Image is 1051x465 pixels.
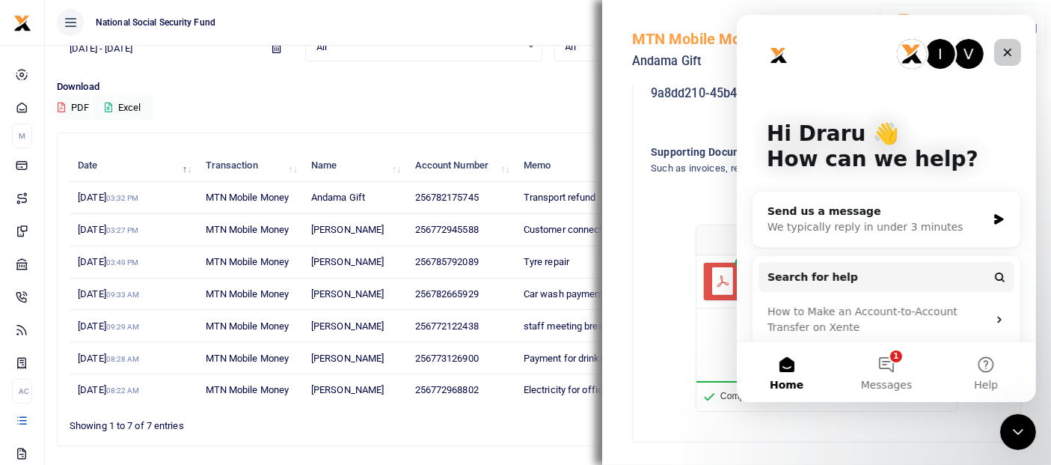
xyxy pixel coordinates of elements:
span: 256772968802 [415,384,479,395]
span: [DATE] [78,224,138,235]
th: Memo: activate to sort column ascending [515,150,691,182]
span: [DATE] [78,192,138,203]
span: 256785792089 [415,256,479,267]
div: File Uploader [696,225,957,412]
small: 03:27 PM [106,226,139,234]
span: MTN Mobile Money [206,192,289,203]
div: Complete [704,392,759,401]
span: [DATE] [78,384,139,395]
input: select period [57,36,260,61]
h5: MTN Mobile Money [632,30,926,48]
span: Tyre repair [524,256,569,267]
a: logo-small logo-large logo-large [13,16,31,28]
span: Transport refund [524,192,596,203]
span: Car wash payment [524,288,604,300]
span: 256772945588 [415,224,479,235]
span: [DATE] [78,353,139,364]
h5: 9a8dd210-45b4-4370-1526-08ddeeff5af9 [651,86,1002,101]
span: MTN Mobile Money [206,353,289,364]
span: staff meeting breakfast [524,320,626,332]
div: Complete [696,381,762,411]
span: All [566,40,769,55]
span: MTN Mobile Money [206,224,289,235]
iframe: Intercom live chat [737,15,1036,402]
small: 03:49 PM [106,258,139,267]
span: [DATE] [78,320,139,332]
span: MTN Mobile Money [206,384,289,395]
span: Electricity for office [524,384,608,395]
th: Account Number: activate to sort column ascending [406,150,515,182]
span: 256782175745 [415,192,479,203]
span: MTN Mobile Money [206,256,289,267]
small: 09:29 AM [106,323,140,331]
span: [PERSON_NAME] [311,224,384,235]
h5: Andama Gift [632,54,926,69]
span: 256773126900 [415,353,479,364]
li: Ac [12,379,32,404]
span: MTN Mobile Money [206,288,289,300]
span: All [316,40,520,55]
span: [DATE] [78,288,139,300]
th: Name: activate to sort column ascending [303,150,407,182]
small: 03:32 PM [106,194,139,202]
span: [DATE] [78,256,138,267]
h4: Supporting Documents [651,144,942,160]
span: 256782665929 [415,288,479,300]
span: Andama Gift [311,192,365,203]
span: [PERSON_NAME] [311,320,384,332]
span: 256772122438 [415,320,479,332]
iframe: Intercom live chat [1000,414,1036,450]
p: Download [57,79,1039,95]
span: [PERSON_NAME] [311,256,384,267]
th: Transaction: activate to sort column ascending [197,150,302,182]
button: Excel [92,95,153,121]
th: Date: activate to sort column descending [70,150,197,182]
span: Customer connect week decoration [524,224,676,235]
span: [PERSON_NAME] [311,288,384,300]
span: Payment for drinking water [524,353,640,364]
button: PDF [57,95,90,121]
div: Showing 1 to 7 of 7 entries [70,410,462,434]
li: M [12,124,32,148]
span: MTN Mobile Money [206,320,289,332]
span: National Social Security Fund [90,16,221,29]
small: 08:28 AM [106,355,140,363]
span: [PERSON_NAME] [311,384,384,395]
span: [PERSON_NAME] [311,353,384,364]
h4: Such as invoices, receipts, notes [651,160,942,177]
small: 08:22 AM [106,386,140,395]
img: logo-small [13,14,31,32]
small: 09:33 AM [106,291,140,299]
